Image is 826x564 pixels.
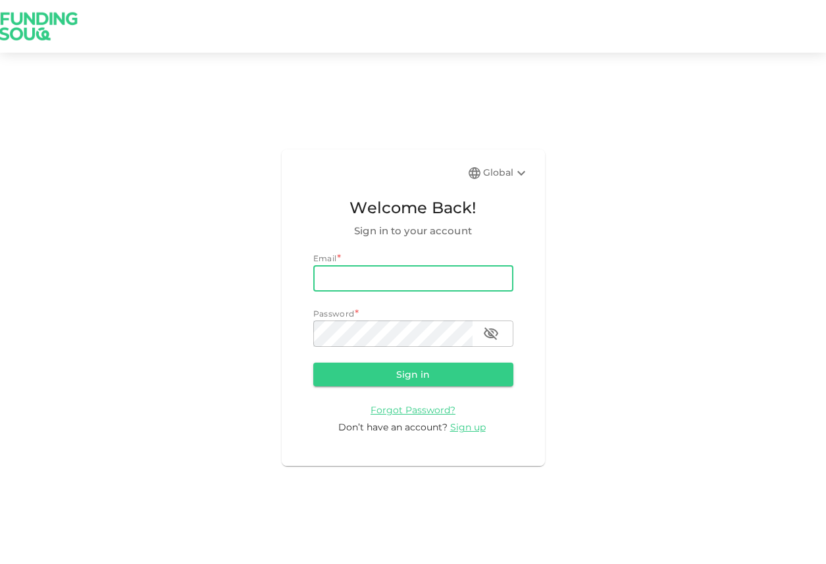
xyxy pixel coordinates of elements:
[371,403,455,416] a: Forgot Password?
[483,165,529,181] div: Global
[313,320,473,347] input: password
[313,309,355,319] span: Password
[313,253,337,263] span: Email
[313,195,513,220] span: Welcome Back!
[338,421,448,433] span: Don’t have an account?
[313,265,513,292] input: email
[450,421,486,433] span: Sign up
[313,363,513,386] button: Sign in
[313,223,513,239] span: Sign in to your account
[371,404,455,416] span: Forgot Password?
